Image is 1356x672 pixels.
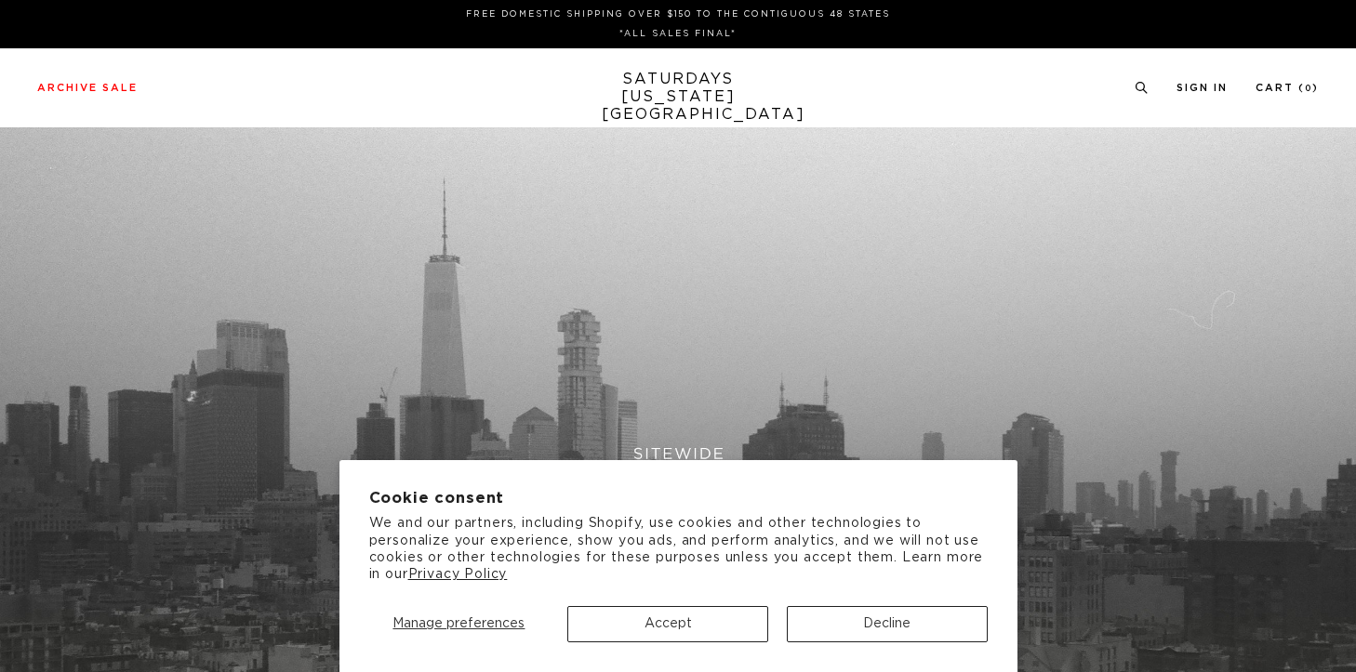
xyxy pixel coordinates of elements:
a: SATURDAYS[US_STATE][GEOGRAPHIC_DATA] [602,71,755,124]
button: Manage preferences [369,606,550,642]
p: *ALL SALES FINAL* [45,27,1311,41]
a: Privacy Policy [408,568,508,581]
p: FREE DOMESTIC SHIPPING OVER $150 TO THE CONTIGUOUS 48 STATES [45,7,1311,21]
button: Accept [567,606,768,642]
button: Decline [787,606,988,642]
a: Cart (0) [1256,83,1319,93]
h2: Cookie consent [369,490,988,507]
p: We and our partners, including Shopify, use cookies and other technologies to personalize your ex... [369,515,988,583]
a: Sign In [1177,83,1228,93]
a: Archive Sale [37,83,138,93]
span: Manage preferences [392,617,525,630]
small: 0 [1305,85,1312,93]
